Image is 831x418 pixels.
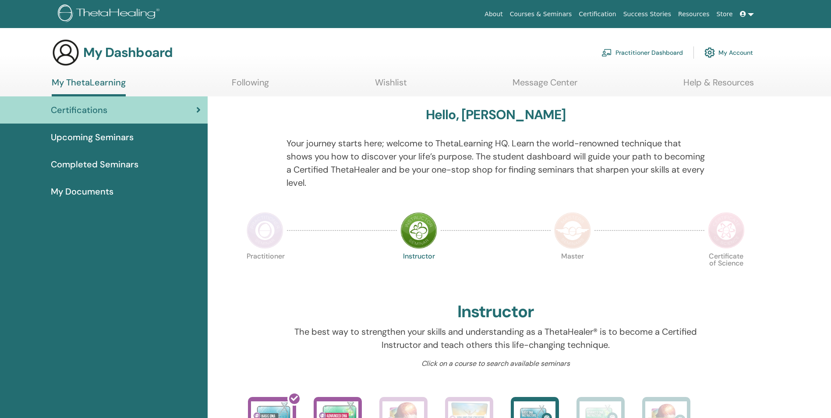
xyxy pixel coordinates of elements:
span: Certifications [51,103,107,117]
p: Instructor [400,253,437,290]
h3: Hello, [PERSON_NAME] [426,107,566,123]
p: Your journey starts here; welcome to ThetaLearning HQ. Learn the world-renowned technique that sh... [286,137,705,189]
a: My ThetaLearning [52,77,126,96]
img: Certificate of Science [708,212,745,249]
h2: Instructor [457,302,534,322]
p: The best way to strengthen your skills and understanding as a ThetaHealer® is to become a Certifi... [286,325,705,351]
a: Wishlist [375,77,407,94]
img: Master [554,212,591,249]
a: Certification [575,6,619,22]
p: Certificate of Science [708,253,745,290]
span: Upcoming Seminars [51,131,134,144]
img: generic-user-icon.jpg [52,39,80,67]
a: About [481,6,506,22]
img: chalkboard-teacher.svg [601,49,612,57]
a: Message Center [513,77,577,94]
a: Success Stories [620,6,675,22]
a: Following [232,77,269,94]
span: Completed Seminars [51,158,138,171]
a: Resources [675,6,713,22]
p: Practitioner [247,253,283,290]
a: My Account [704,43,753,62]
img: logo.png [58,4,163,24]
img: Practitioner [247,212,283,249]
a: Store [713,6,736,22]
span: My Documents [51,185,113,198]
h3: My Dashboard [83,45,173,60]
p: Click on a course to search available seminars [286,358,705,369]
a: Practitioner Dashboard [601,43,683,62]
img: Instructor [400,212,437,249]
a: Help & Resources [683,77,754,94]
a: Courses & Seminars [506,6,576,22]
p: Master [554,253,591,290]
img: cog.svg [704,45,715,60]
